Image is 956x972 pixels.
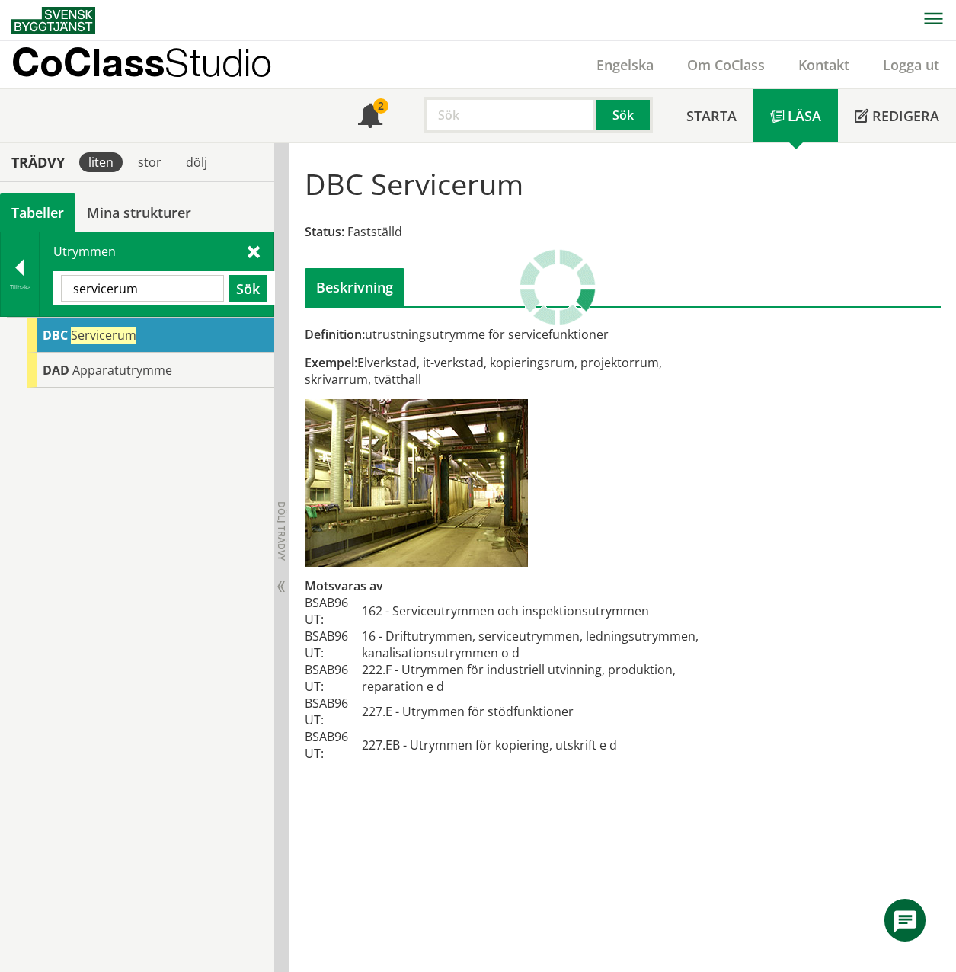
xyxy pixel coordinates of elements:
span: Läsa [788,107,821,125]
a: CoClassStudio [11,41,305,88]
span: Fastställd [347,223,402,240]
img: Svensk Byggtjänst [11,7,95,34]
td: BSAB96 UT: [305,728,362,762]
span: Status: [305,223,344,240]
div: Gå till informationssidan för CoClass Studio [27,353,274,388]
div: dölj [177,152,216,172]
a: 2 [341,89,399,142]
span: Studio [165,40,272,85]
div: liten [79,152,123,172]
td: 227.EB - Utrymmen för kopiering, utskrift e d [362,728,723,762]
a: Redigera [838,89,956,142]
td: 16 - Driftutrymmen, serviceutrymmen, ledningsutrymmen, kanalisationsutrymmen o d [362,628,723,661]
button: Sök [229,275,267,302]
div: Trädvy [3,154,73,171]
span: Stäng sök [248,243,260,259]
a: Mina strukturer [75,193,203,232]
td: BSAB96 UT: [305,628,362,661]
a: Logga ut [866,56,956,74]
input: Sök [61,275,224,302]
img: dbc-servicerum.jpg [305,399,528,567]
span: Starta [686,107,737,125]
td: 162 - Serviceutrymmen och inspektionsutrymmen [362,594,723,628]
a: Om CoClass [670,56,782,74]
td: BSAB96 UT: [305,661,362,695]
span: Servicerum [71,327,136,344]
a: Engelska [580,56,670,74]
a: Läsa [753,89,838,142]
td: 222.F - Utrymmen för industriell utvinning, produktion, reparation e d [362,661,723,695]
span: Apparatutrymme [72,362,172,379]
span: Redigera [872,107,939,125]
font: Utrymmen [53,243,116,260]
input: Sök [424,97,596,133]
span: Notifikationer [358,105,382,129]
a: Kontakt [782,56,866,74]
span: Dölj trädvy [275,501,288,561]
div: stor [129,152,171,172]
p: CoClass [11,53,272,71]
td: BSAB96 UT: [305,695,362,728]
h1: DBC Servicerum [305,167,523,200]
a: Starta [670,89,753,142]
img: Laddar [520,249,596,325]
button: Sök [596,97,653,133]
font: utrustningsutrymme för servicefunktioner [305,326,609,343]
td: 227.E - Utrymmen för stödfunktioner [362,695,723,728]
font: Elverkstad, it-verkstad, kopieringsrum, projektorrum, skrivarrum, tvätthall [305,354,662,388]
span: DBC [43,327,68,344]
td: BSAB96 UT: [305,594,362,628]
span: Motsvaras av [305,577,383,594]
span: Definition: [305,326,365,343]
span: DAD [43,362,69,379]
div: Tillbaka [1,281,39,293]
div: Beskrivning [305,268,404,306]
span: Exempel: [305,354,357,371]
div: Gå till informationssidan för CoClass Studio [27,318,274,353]
div: 2 [373,98,388,114]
